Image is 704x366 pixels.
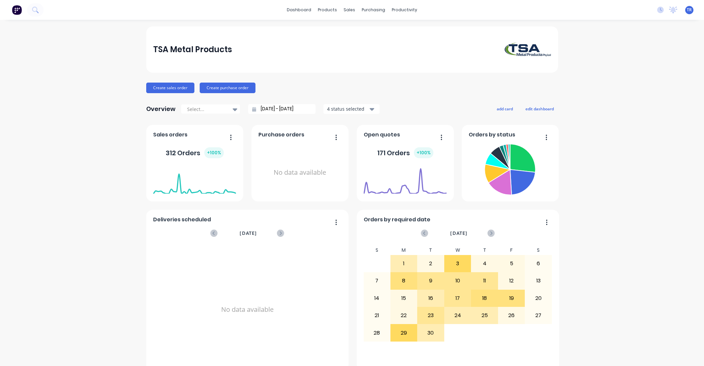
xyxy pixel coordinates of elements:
span: Sales orders [153,131,187,139]
div: 4 [471,255,498,272]
div: 312 Orders [166,147,224,158]
div: 9 [418,273,444,289]
div: 2 [418,255,444,272]
div: 29 [391,324,417,341]
div: 23 [418,307,444,324]
div: 21 [364,307,390,324]
div: purchasing [358,5,388,15]
div: 28 [364,324,390,341]
a: dashboard [284,5,315,15]
div: Overview [146,102,176,116]
div: sales [340,5,358,15]
span: Purchase orders [258,131,304,139]
div: F [498,245,525,255]
div: 11 [471,273,498,289]
div: 5 [498,255,525,272]
div: T [471,245,498,255]
div: M [390,245,418,255]
div: 12 [498,273,525,289]
img: Factory [12,5,22,15]
div: 6 [525,255,552,272]
img: TSA Metal Products [505,43,551,56]
div: 25 [471,307,498,324]
span: [DATE] [240,230,257,237]
div: 16 [418,290,444,307]
span: TR [687,7,692,13]
button: Create purchase order [200,83,255,93]
div: W [444,245,471,255]
div: + 100 % [204,147,224,158]
div: 10 [445,273,471,289]
div: S [525,245,552,255]
div: S [363,245,390,255]
div: 20 [525,290,552,307]
span: Open quotes [364,131,400,139]
div: 24 [445,307,471,324]
div: 3 [445,255,471,272]
div: productivity [388,5,420,15]
div: 7 [364,273,390,289]
div: + 100 % [414,147,433,158]
div: 1 [391,255,417,272]
button: 4 status selected [323,104,380,114]
div: 4 status selected [327,105,369,112]
span: [DATE] [450,230,467,237]
div: No data available [258,141,341,204]
div: 14 [364,290,390,307]
button: edit dashboard [521,104,558,113]
div: 30 [418,324,444,341]
div: products [315,5,340,15]
div: 19 [498,290,525,307]
div: 18 [471,290,498,307]
div: 171 Orders [377,147,433,158]
div: T [417,245,444,255]
button: Create sales order [146,83,194,93]
div: 22 [391,307,417,324]
div: 8 [391,273,417,289]
div: TSA Metal Products [153,43,232,56]
span: Orders by status [469,131,515,139]
div: 27 [525,307,552,324]
div: 17 [445,290,471,307]
div: 26 [498,307,525,324]
button: add card [492,104,517,113]
div: 13 [525,273,552,289]
div: 15 [391,290,417,307]
span: Deliveries scheduled [153,216,211,224]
